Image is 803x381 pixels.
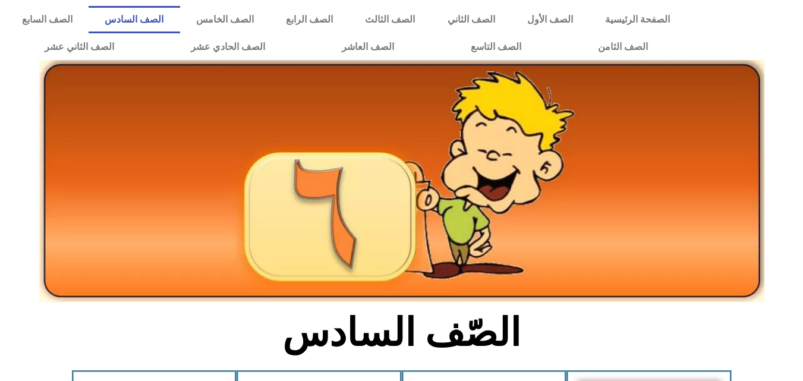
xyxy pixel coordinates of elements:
[303,33,432,61] a: الصف العاشر
[270,6,349,33] a: الصف الرابع
[511,6,589,33] a: الصف الأول
[6,33,152,61] a: الصف الثاني عشر
[89,6,180,33] a: الصف السادس
[432,33,559,61] a: الصف التاسع
[559,33,686,61] a: الصف الثامن
[205,310,598,356] h2: الصّف السادس
[6,6,89,33] a: الصف السابع
[180,6,270,33] a: الصف الخامس
[432,6,511,33] a: الصف الثاني
[349,6,431,33] a: الصف الثالث
[589,6,686,33] a: الصفحة الرئيسية
[152,33,303,61] a: الصف الحادي عشر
